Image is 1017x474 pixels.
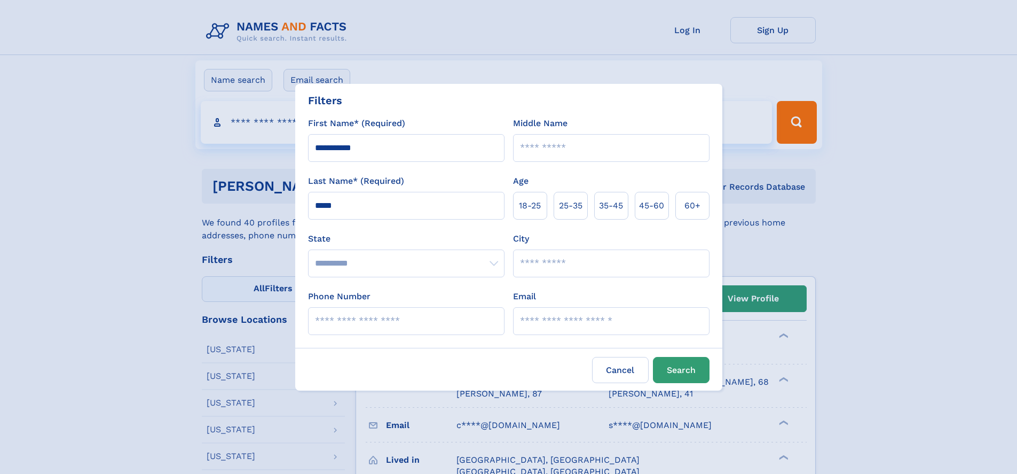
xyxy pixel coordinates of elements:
label: State [308,232,504,245]
div: Filters [308,92,342,108]
button: Search [653,357,709,383]
label: Age [513,175,529,188]
span: 35‑45 [599,199,623,212]
span: 25‑35 [559,199,582,212]
span: 45‑60 [639,199,664,212]
label: City [513,232,529,245]
label: Email [513,290,536,303]
span: 60+ [684,199,700,212]
label: First Name* (Required) [308,117,405,130]
label: Cancel [592,357,649,383]
span: 18‑25 [519,199,541,212]
label: Middle Name [513,117,567,130]
label: Phone Number [308,290,370,303]
label: Last Name* (Required) [308,175,404,188]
